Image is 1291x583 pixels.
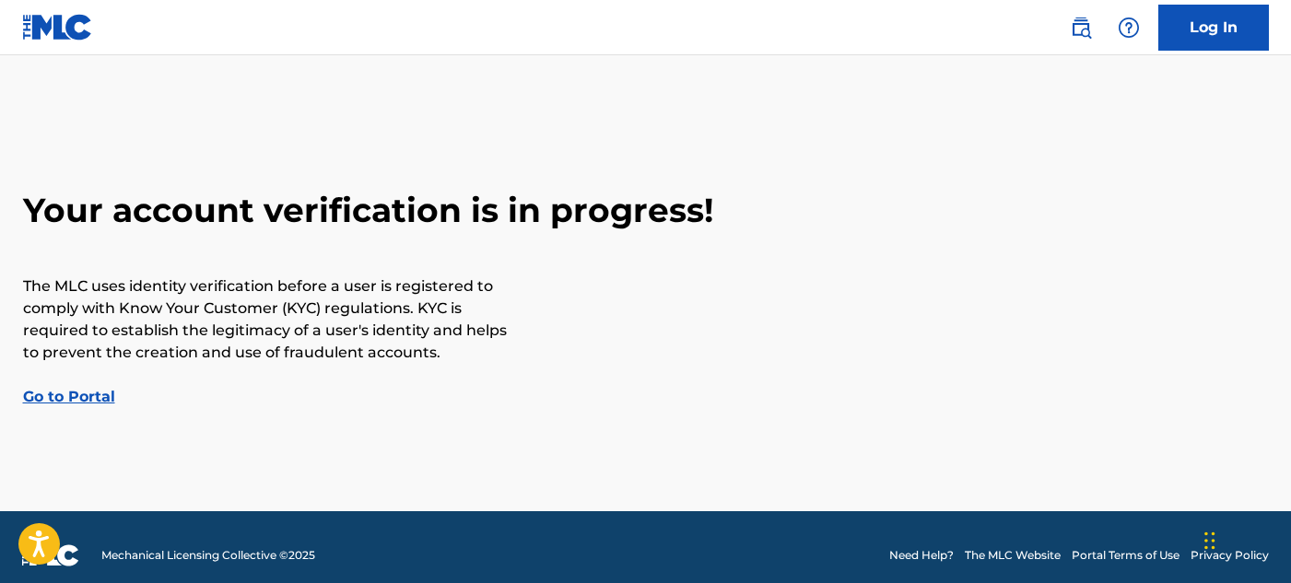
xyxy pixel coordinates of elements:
img: search [1070,17,1092,39]
a: Need Help? [889,547,954,564]
iframe: Chat Widget [1199,495,1291,583]
a: Log In [1158,5,1269,51]
img: help [1118,17,1140,39]
a: Public Search [1062,9,1099,46]
img: MLC Logo [22,14,93,41]
a: Privacy Policy [1191,547,1269,564]
h2: Your account verification is in progress! [23,190,1269,231]
span: Mechanical Licensing Collective © 2025 [101,547,315,564]
p: The MLC uses identity verification before a user is registered to comply with Know Your Customer ... [23,275,511,364]
a: Portal Terms of Use [1072,547,1180,564]
div: Help [1110,9,1147,46]
a: The MLC Website [965,547,1061,564]
div: Drag [1204,513,1215,568]
a: Go to Portal [23,388,115,405]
